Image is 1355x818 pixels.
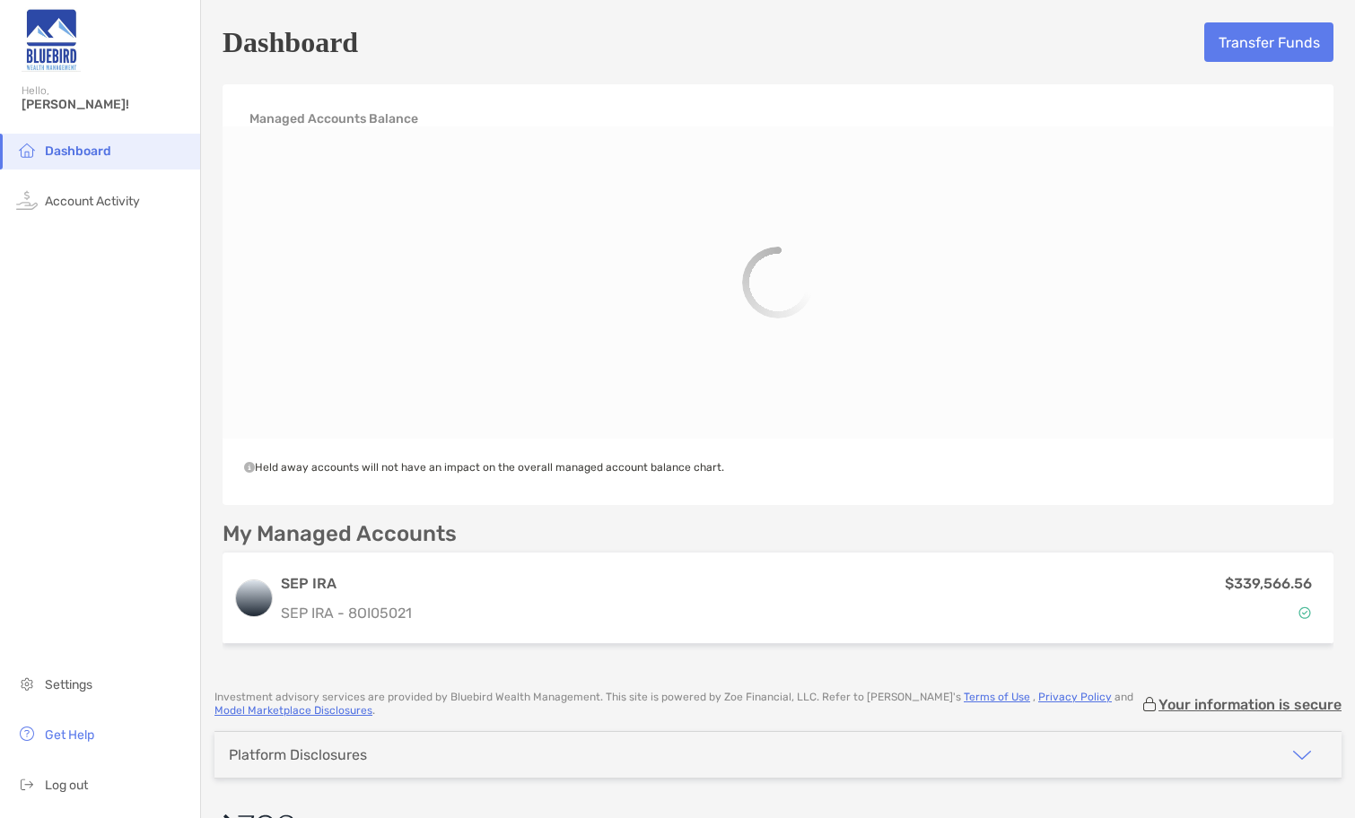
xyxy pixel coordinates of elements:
[223,523,457,545] p: My Managed Accounts
[45,727,94,743] span: Get Help
[16,189,38,211] img: activity icon
[22,7,81,72] img: Zoe Logo
[45,677,92,692] span: Settings
[1298,606,1311,619] img: Account Status icon
[236,580,272,616] img: logo account
[1158,696,1342,713] p: Your information is secure
[45,144,111,159] span: Dashboard
[229,746,367,763] div: Platform Disclosures
[1291,744,1313,766] img: icon arrow
[22,97,189,112] span: [PERSON_NAME]!
[1225,572,1312,595] p: $339,566.56
[214,704,372,717] a: Model Marketplace Disclosures
[964,691,1030,703] a: Terms of Use
[214,691,1141,718] p: Investment advisory services are provided by Bluebird Wealth Management . This site is powered by...
[45,778,88,793] span: Log out
[244,461,724,474] span: Held away accounts will not have an impact on the overall managed account balance chart.
[1038,691,1112,703] a: Privacy Policy
[16,673,38,694] img: settings icon
[281,602,412,624] p: SEP IRA - 8OI05021
[223,22,358,63] h5: Dashboard
[249,111,418,126] h4: Managed Accounts Balance
[45,194,140,209] span: Account Activity
[16,139,38,161] img: household icon
[281,573,412,595] h3: SEP IRA
[16,723,38,744] img: get-help icon
[16,773,38,795] img: logout icon
[1204,22,1333,62] button: Transfer Funds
